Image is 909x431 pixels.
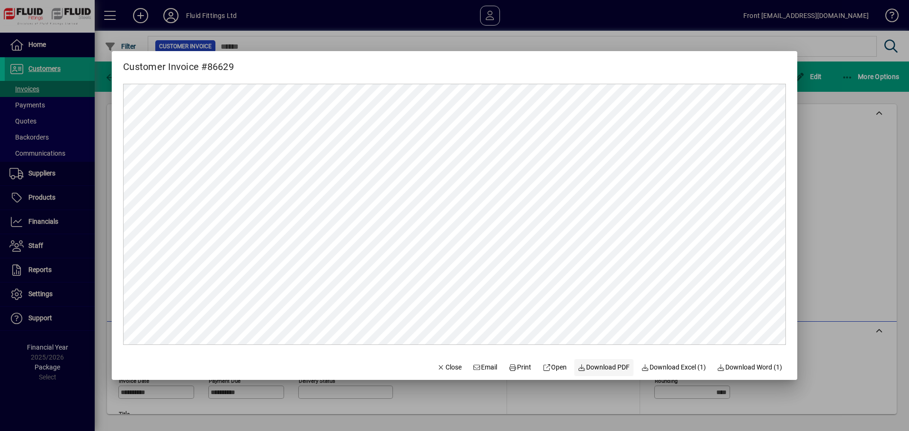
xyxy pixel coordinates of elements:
button: Close [433,359,465,376]
span: Open [543,362,567,372]
span: Email [473,362,498,372]
a: Open [539,359,570,376]
button: Download Word (1) [713,359,786,376]
h2: Customer Invoice #86629 [112,51,245,74]
button: Email [469,359,501,376]
span: Close [437,362,462,372]
button: Download Excel (1) [637,359,710,376]
button: Print [505,359,535,376]
span: Download Word (1) [717,362,783,372]
span: Print [508,362,531,372]
a: Download PDF [574,359,634,376]
span: Download Excel (1) [641,362,706,372]
span: Download PDF [578,362,630,372]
